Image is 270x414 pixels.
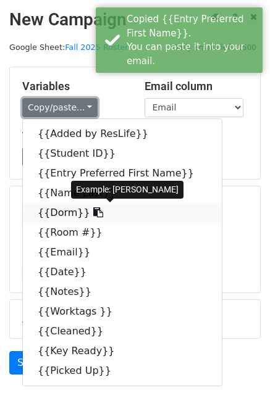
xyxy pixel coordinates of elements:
[23,302,222,321] a: {{Worktags }}
[127,12,258,68] div: Copied {{Entry Preferred First Name}}. You can paste it into your email.
[22,98,98,117] a: Copy/paste...
[9,9,261,30] h2: New Campaign
[9,351,50,375] a: Send
[23,242,222,262] a: {{Email}}
[23,361,222,381] a: {{Picked Up}}
[23,341,222,361] a: {{Key Ready}}
[208,355,270,414] iframe: Chat Widget
[71,181,184,199] div: Example: [PERSON_NAME]
[23,262,222,282] a: {{Date}}
[23,321,222,341] a: {{Cleaned}}
[9,43,129,52] small: Google Sheet:
[23,203,222,223] a: {{Dorm}}
[23,223,222,242] a: {{Room #}}
[23,183,222,203] a: {{Name Last}}
[23,124,222,144] a: {{Added by ResLife}}
[23,282,222,302] a: {{Notes}}
[23,164,222,183] a: {{Entry Preferred First Name}}
[22,80,126,93] h5: Variables
[23,144,222,164] a: {{Student ID}}
[65,43,128,52] a: Fall 2025 Roster
[145,80,248,93] h5: Email column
